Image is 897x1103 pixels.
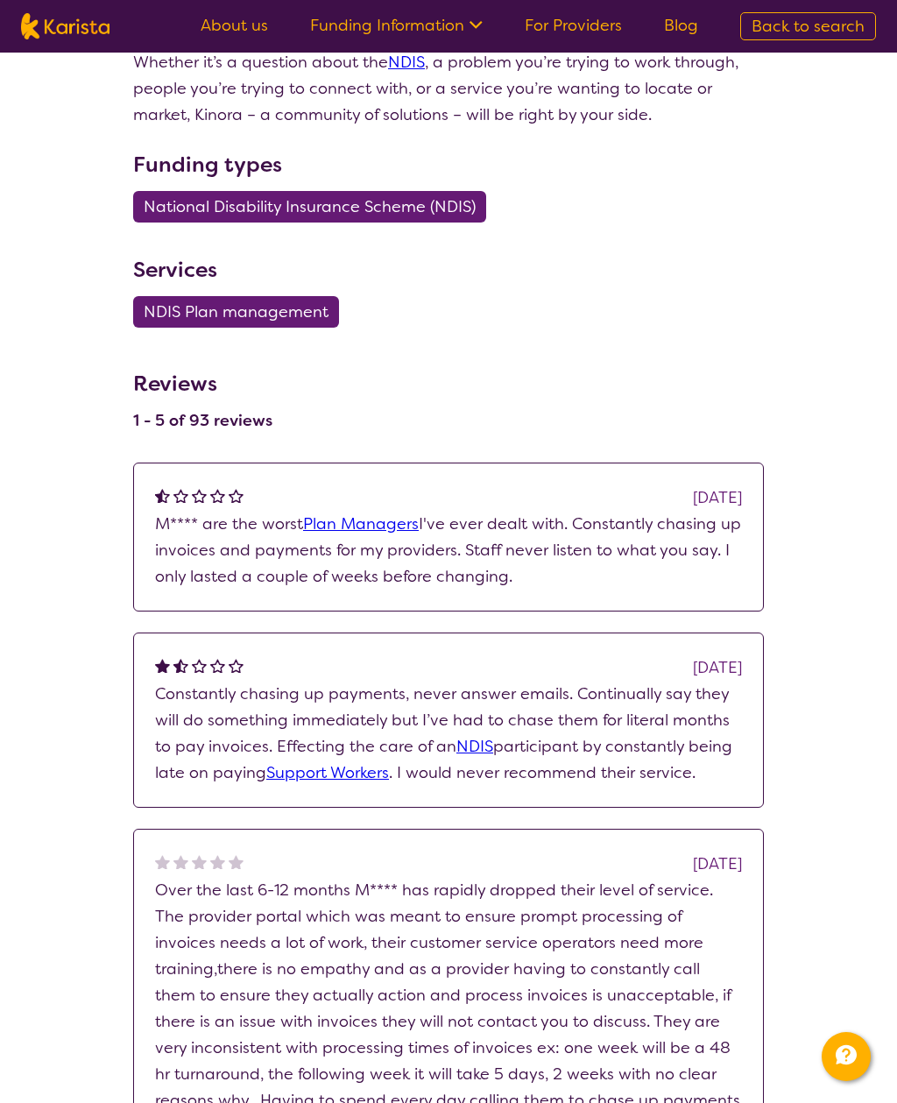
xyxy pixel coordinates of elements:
[155,658,170,673] img: fullstar
[693,851,742,877] div: [DATE]
[133,359,272,399] h3: Reviews
[310,15,483,36] a: Funding Information
[525,15,622,36] a: For Providers
[266,762,389,783] a: Support Workers
[155,511,742,590] p: M**** are the worst I've ever dealt with. Constantly chasing up invoices and payments for my prov...
[201,15,268,36] a: About us
[173,488,188,503] img: emptystar
[664,15,698,36] a: Blog
[192,658,207,673] img: emptystar
[693,654,742,681] div: [DATE]
[210,658,225,673] img: emptystar
[456,736,493,757] a: NDIS
[155,854,170,869] img: nonereviewstar
[155,681,742,786] p: Constantly chasing up payments, never answer emails. Continually say they will do something immed...
[229,854,244,869] img: nonereviewstar
[144,191,476,223] span: National Disability Insurance Scheme (NDIS)
[388,52,425,73] a: NDIS
[822,1032,871,1081] button: Channel Menu
[693,484,742,511] div: [DATE]
[229,658,244,673] img: emptystar
[192,488,207,503] img: emptystar
[173,854,188,869] img: nonereviewstar
[229,488,244,503] img: emptystar
[303,513,419,534] a: Plan Managers
[144,296,328,328] span: NDIS Plan management
[210,488,225,503] img: emptystar
[133,301,350,322] a: NDIS Plan management
[740,12,876,40] a: Back to search
[173,658,188,673] img: halfstar
[133,410,272,431] h4: 1 - 5 of 93 reviews
[21,13,109,39] img: Karista logo
[133,149,764,180] h3: Funding types
[192,854,207,869] img: nonereviewstar
[133,254,764,286] h3: Services
[210,854,225,869] img: nonereviewstar
[155,488,170,503] img: halfstar
[133,196,497,217] a: National Disability Insurance Scheme (NDIS)
[752,16,865,37] span: Back to search
[133,49,764,128] p: Whether it’s a question about the , a problem you’re trying to work through, people you’re trying...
